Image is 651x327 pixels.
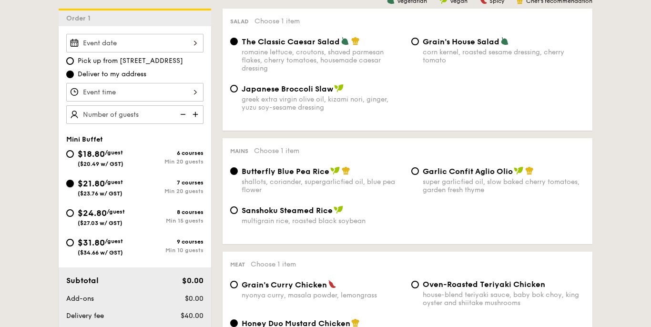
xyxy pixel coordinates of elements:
span: $31.80 [78,237,105,248]
span: Grain's Curry Chicken [242,280,327,289]
input: $18.80/guest($20.49 w/ GST)6 coursesMin 20 guests [66,150,74,158]
div: 6 courses [135,150,203,156]
div: Min 20 guests [135,158,203,165]
span: Sanshoku Steamed Rice [242,206,333,215]
input: Garlic Confit Aglio Oliosuper garlicfied oil, slow baked cherry tomatoes, garden fresh thyme [411,167,419,175]
img: icon-chef-hat.a58ddaea.svg [342,166,350,175]
input: Deliver to my address [66,71,74,78]
input: Event time [66,83,203,102]
input: Pick up from [STREET_ADDRESS] [66,57,74,65]
span: Japanese Broccoli Slaw [242,84,333,93]
div: Min 10 guests [135,247,203,254]
span: The Classic Caesar Salad [242,37,340,46]
div: corn kernel, roasted sesame dressing, cherry tomato [423,48,585,64]
div: Min 20 guests [135,188,203,194]
span: $24.80 [78,208,107,218]
span: Deliver to my address [78,70,146,79]
input: Grain's Curry Chickennyonya curry, masala powder, lemongrass [230,281,238,288]
div: shallots, coriander, supergarlicfied oil, blue pea flower [242,178,404,194]
input: Event date [66,34,203,52]
span: $21.80 [78,178,105,189]
img: icon-vegetarian.fe4039eb.svg [500,37,509,45]
span: /guest [105,238,123,245]
div: greek extra virgin olive oil, kizami nori, ginger, yuzu soy-sesame dressing [242,95,404,112]
span: Pick up from [STREET_ADDRESS] [78,56,183,66]
img: icon-chef-hat.a58ddaea.svg [351,37,360,45]
span: Add-ons [66,295,94,303]
div: 7 courses [135,179,203,186]
span: $0.00 [182,276,203,285]
input: Grain's House Saladcorn kernel, roasted sesame dressing, cherry tomato [411,38,419,45]
img: icon-chef-hat.a58ddaea.svg [525,166,534,175]
span: ($20.49 w/ GST) [78,161,123,167]
span: Grain's House Salad [423,37,499,46]
img: icon-vegan.f8ff3823.svg [334,205,343,214]
span: Delivery fee [66,312,104,320]
div: house-blend teriyaki sauce, baby bok choy, king oyster and shiitake mushrooms [423,291,585,307]
span: Garlic Confit Aglio Olio [423,167,513,176]
img: icon-spicy.37a8142b.svg [328,280,336,288]
span: Choose 1 item [254,147,299,155]
div: nyonya curry, masala powder, lemongrass [242,291,404,299]
div: 9 courses [135,238,203,245]
img: icon-chef-hat.a58ddaea.svg [351,318,360,327]
span: /guest [107,208,125,215]
span: $40.00 [181,312,203,320]
div: 8 courses [135,209,203,215]
img: icon-add.58712e84.svg [189,105,203,123]
span: Mini Buffet [66,135,103,143]
div: Min 15 guests [135,217,203,224]
span: Subtotal [66,276,99,285]
span: Oven-Roasted Teriyaki Chicken [423,280,545,289]
input: The Classic Caesar Saladromaine lettuce, croutons, shaved parmesan flakes, cherry tomatoes, house... [230,38,238,45]
input: Butterfly Blue Pea Riceshallots, coriander, supergarlicfied oil, blue pea flower [230,167,238,175]
input: Japanese Broccoli Slawgreek extra virgin olive oil, kizami nori, ginger, yuzu soy-sesame dressing [230,85,238,92]
span: Meat [230,261,245,268]
span: Mains [230,148,248,154]
img: icon-vegan.f8ff3823.svg [330,166,340,175]
span: /guest [105,149,123,156]
span: Choose 1 item [254,17,300,25]
span: Order 1 [66,14,94,22]
span: $0.00 [185,295,203,303]
span: ($34.66 w/ GST) [78,249,123,256]
div: romaine lettuce, croutons, shaved parmesan flakes, cherry tomatoes, housemade caesar dressing [242,48,404,72]
img: icon-reduce.1d2dbef1.svg [175,105,189,123]
div: multigrain rice, roasted black soybean [242,217,404,225]
span: /guest [105,179,123,185]
img: icon-vegan.f8ff3823.svg [334,84,344,92]
span: ($27.03 w/ GST) [78,220,122,226]
span: $18.80 [78,149,105,159]
input: Number of guests [66,105,203,124]
img: icon-vegan.f8ff3823.svg [514,166,523,175]
span: ($23.76 w/ GST) [78,190,122,197]
input: $31.80/guest($34.66 w/ GST)9 coursesMin 10 guests [66,239,74,246]
input: $24.80/guest($27.03 w/ GST)8 coursesMin 15 guests [66,209,74,217]
span: Salad [230,18,249,25]
span: Butterfly Blue Pea Rice [242,167,329,176]
input: Sanshoku Steamed Ricemultigrain rice, roasted black soybean [230,206,238,214]
img: icon-vegetarian.fe4039eb.svg [341,37,349,45]
span: Choose 1 item [251,260,296,268]
input: Honey Duo Mustard Chickenhouse-blend mustard, maple soy baked potato, parsley [230,319,238,327]
div: super garlicfied oil, slow baked cherry tomatoes, garden fresh thyme [423,178,585,194]
input: $21.80/guest($23.76 w/ GST)7 coursesMin 20 guests [66,180,74,187]
input: Oven-Roasted Teriyaki Chickenhouse-blend teriyaki sauce, baby bok choy, king oyster and shiitake ... [411,281,419,288]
